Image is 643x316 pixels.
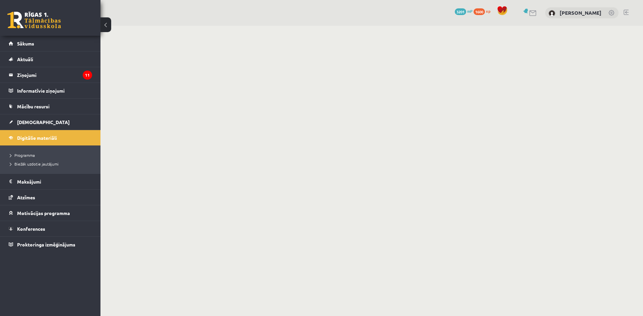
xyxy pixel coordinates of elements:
[9,237,92,252] a: Proktoringa izmēģinājums
[17,56,33,62] span: Aktuāli
[9,190,92,205] a: Atzīmes
[9,174,92,189] a: Maksājumi
[17,67,92,83] legend: Ziņojumi
[9,67,92,83] a: Ziņojumi11
[17,226,45,232] span: Konferences
[9,51,92,67] a: Aktuāli
[10,161,94,167] a: Biežāk uzdotie jautājumi
[17,40,34,46] span: Sākums
[9,205,92,221] a: Motivācijas programma
[9,99,92,114] a: Mācību resursi
[17,194,35,200] span: Atzīmes
[560,9,601,16] a: [PERSON_NAME]
[455,8,466,15] span: 3201
[17,83,92,98] legend: Informatīvie ziņojumi
[455,8,473,14] a: 3201 mP
[9,130,92,145] a: Digitālie materiāli
[10,152,35,158] span: Programma
[467,8,473,14] span: mP
[10,152,94,158] a: Programma
[486,8,490,14] span: xp
[17,241,75,247] span: Proktoringa izmēģinājums
[9,114,92,130] a: [DEMOGRAPHIC_DATA]
[10,161,59,167] span: Biežāk uzdotie jautājumi
[9,36,92,51] a: Sākums
[474,8,485,15] span: 1600
[549,10,555,17] img: Viktorija Borhova
[474,8,494,14] a: 1600 xp
[7,12,61,28] a: Rīgas 1. Tālmācības vidusskola
[83,71,92,80] i: 11
[17,103,50,109] span: Mācību resursi
[17,135,57,141] span: Digitālie materiāli
[17,119,70,125] span: [DEMOGRAPHIC_DATA]
[17,210,70,216] span: Motivācijas programma
[9,83,92,98] a: Informatīvie ziņojumi
[9,221,92,236] a: Konferences
[17,174,92,189] legend: Maksājumi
